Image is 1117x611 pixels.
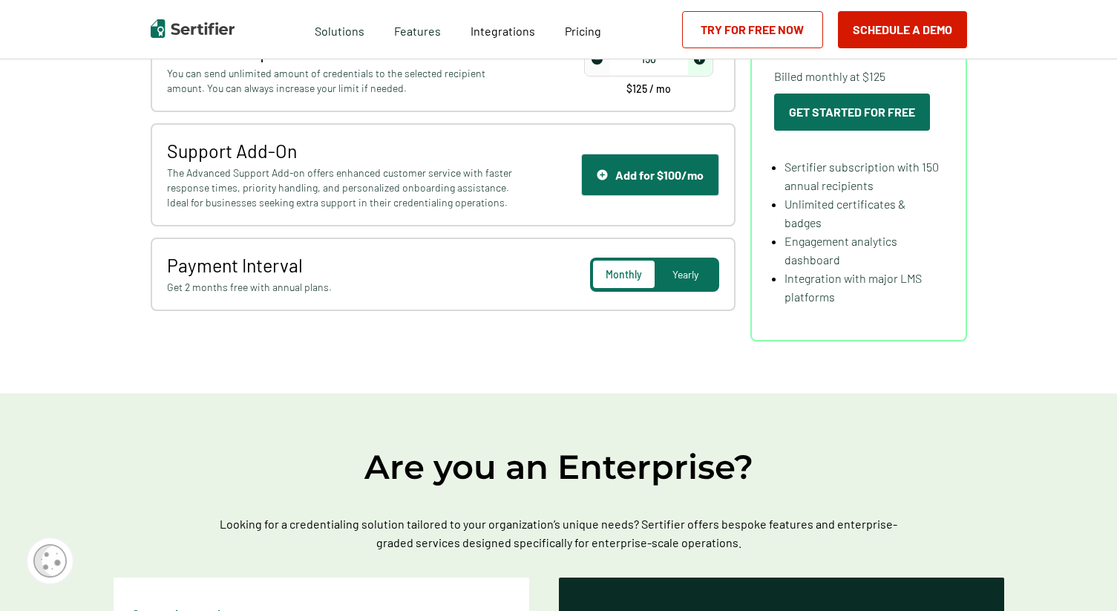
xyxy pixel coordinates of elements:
div: Add for $100/mo [597,168,704,182]
button: Support IconAdd for $100/mo [581,154,719,196]
span: Monthly [606,268,642,281]
button: Schedule a Demo [838,11,967,48]
iframe: Chat Widget [1043,540,1117,611]
button: Get Started For Free [774,94,930,131]
span: You can send unlimited amount of credentials to the selected recipient amount. You can always inc... [167,66,517,96]
span: Unlimited certificates & badges [784,197,905,229]
h2: Are you an Enterprise? [114,445,1004,489]
span: Engagement analytics dashboard [784,234,897,267]
span: Solutions [315,20,364,39]
a: Integrations [471,20,535,39]
span: Sertifier subscription with 150 annual recipients [784,160,939,192]
img: Sertifier | Digital Credentialing Platform [151,19,235,38]
span: Support Add-On [167,140,517,162]
span: Yearly [672,268,698,281]
span: Pricing [565,24,601,38]
img: Cookie Popup Icon [33,544,67,578]
span: Integrations [471,24,535,38]
span: Billed monthly at $125 [774,67,885,85]
span: Features [394,20,441,39]
span: Payment Interval [167,254,517,276]
span: $125 / mo [626,84,671,94]
span: Integration with major LMS platforms [784,271,922,304]
img: Support Icon [597,169,608,180]
a: Try for Free Now [682,11,823,48]
span: The Advanced Support Add-on offers enhanced customer service with faster response times, priority... [167,166,517,210]
span: Get 2 months free with annual plans. [167,280,517,295]
p: Looking for a credentialing solution tailored to your organization’s unique needs? Sertifier offe... [203,514,915,552]
a: Pricing [565,20,601,39]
